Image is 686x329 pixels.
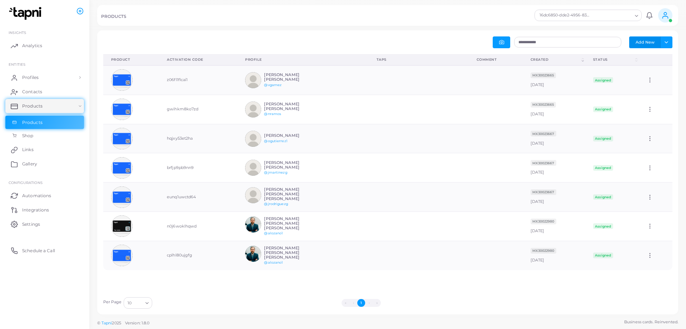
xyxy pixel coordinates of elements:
span: MX30023667 [531,160,556,166]
span: INSIGHTS [9,30,26,35]
ul: Pagination [154,299,568,307]
button: Add New [629,36,661,48]
a: MX30023665 [531,102,556,107]
td: [DATE] [523,153,585,183]
span: Assigned [593,136,613,141]
div: Activation Code [167,57,229,62]
h6: [PERSON_NAME] [PERSON_NAME] [PERSON_NAME] [264,246,317,260]
img: avatar [245,72,261,88]
a: Settings [5,217,84,231]
img: avatar [245,216,261,233]
h6: [PERSON_NAME] [PERSON_NAME] [264,160,317,170]
span: Shop [22,133,33,139]
span: Contacts [22,89,42,95]
td: z06fl1flcai1 [159,65,237,95]
td: [DATE] [523,65,585,95]
a: @jrodriguezg [264,202,288,206]
img: logo [6,7,46,20]
h6: [PERSON_NAME] [264,133,317,138]
td: eunq1uwctd64 [159,183,237,212]
div: Search for option [535,10,642,21]
a: MX30022980 [531,248,556,253]
th: Action [639,54,672,65]
a: Automations [5,188,84,203]
span: Schedule a Call [22,248,55,254]
span: MX30023665 [531,102,556,108]
span: Automations [22,193,51,199]
a: Gallery [5,157,84,171]
span: MX30022980 [531,219,556,224]
h6: [PERSON_NAME] [PERSON_NAME] [264,73,317,82]
span: Assigned [593,77,613,83]
span: Assigned [593,194,613,200]
h5: PRODUCTS [101,14,126,19]
img: avatar [245,246,261,262]
a: Shop [5,129,84,143]
span: Profiles [22,74,39,81]
a: Links [5,143,84,157]
a: Products [5,116,84,129]
td: cplhl80ujgfg [159,241,237,270]
a: @alozano1 [264,260,283,264]
td: [DATE] [523,95,585,124]
span: 16dc6850-dde2-4956-834e-bb2fd6d06003 [538,12,590,19]
img: avatar [245,131,261,147]
a: Tapni [101,320,112,325]
a: MX30023665 [531,73,556,78]
img: avatar [245,160,261,176]
td: n0j6woklhqwd [159,212,237,241]
div: Profile [245,57,361,62]
span: Configurations [9,180,43,185]
span: © [97,320,149,326]
span: Analytics [22,43,42,49]
span: Business cards. Reinvented. [624,319,678,325]
div: Comment [477,57,515,62]
input: Search for option [591,11,632,19]
div: Product [111,57,151,62]
img: avatar [245,101,261,118]
span: Assigned [593,223,613,229]
span: Version: 1.8.0 [125,320,150,325]
button: Go to page 1 [357,299,365,307]
span: Products [22,103,43,109]
img: avatar [111,99,133,120]
a: Contacts [5,85,84,99]
span: Products [22,119,43,126]
div: Created [531,57,580,62]
img: avatar [111,69,133,91]
div: Status [593,57,634,62]
div: Search for option [124,297,152,309]
a: MX30023667 [531,131,556,136]
h6: [PERSON_NAME] [PERSON_NAME] [PERSON_NAME] [264,187,317,201]
h6: [PERSON_NAME] [PERSON_NAME] [264,102,317,111]
td: [DATE] [523,124,585,153]
div: Taps [377,57,461,62]
img: avatar [111,215,133,237]
a: Products [5,99,84,113]
td: [DATE] [523,183,585,212]
span: Links [22,146,34,153]
td: [DATE] [523,212,585,241]
span: 10 [128,299,131,307]
h6: [PERSON_NAME] [PERSON_NAME] [PERSON_NAME] [264,216,317,231]
a: Schedule a Call [5,243,84,258]
span: 2025 [112,320,121,326]
span: MX30023667 [531,189,556,195]
a: @ogutierrez1 [264,139,287,143]
span: Settings [22,221,40,228]
img: avatar [245,187,261,203]
td: [DATE] [523,241,585,270]
span: Assigned [593,165,613,171]
span: MX30022980 [531,248,556,254]
input: Search for option [132,299,143,307]
a: MX30023667 [531,160,556,165]
a: MX30022980 [531,219,556,224]
td: hqjxy53et2ha [159,124,237,153]
a: @vgamez [264,83,282,87]
a: @nramos [264,112,281,116]
span: Integrations [22,207,49,213]
a: Analytics [5,39,84,53]
a: @alozano1 [264,231,283,235]
a: Integrations [5,203,84,217]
